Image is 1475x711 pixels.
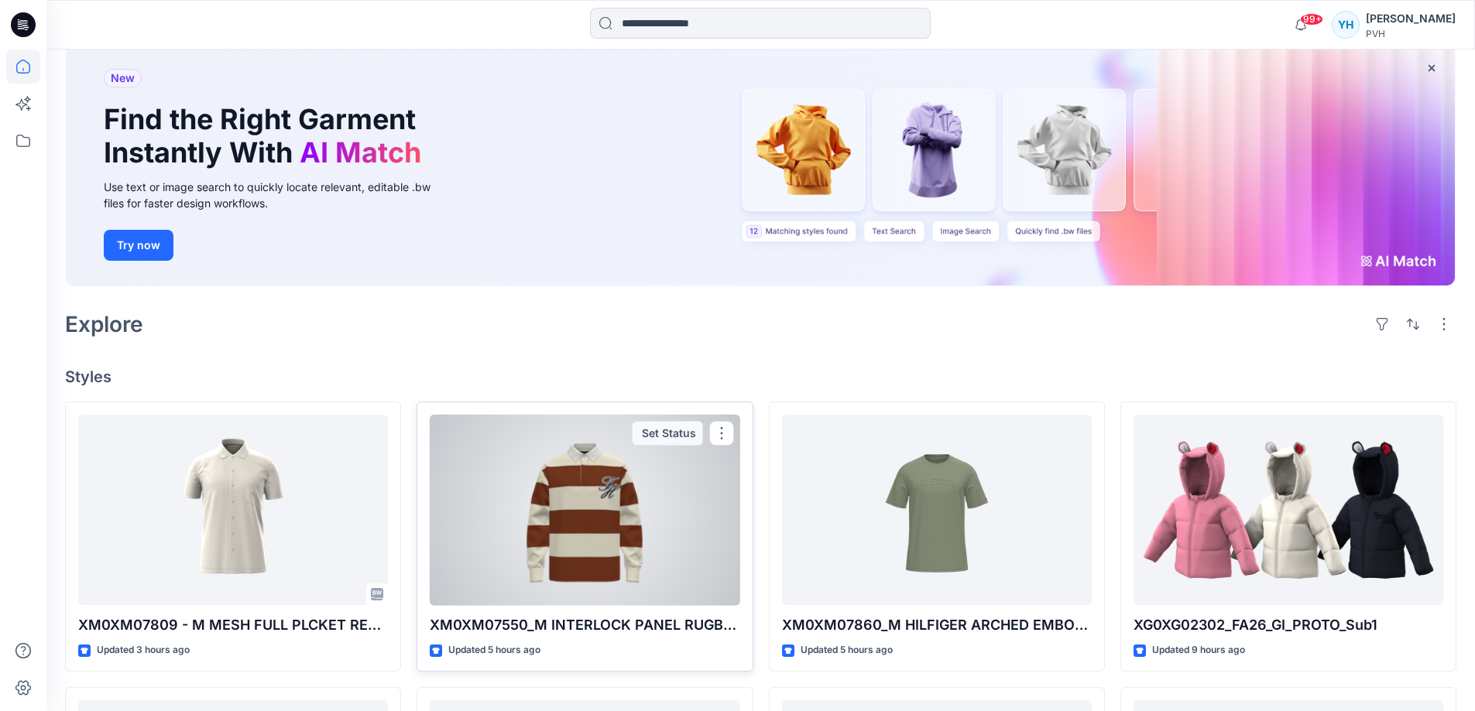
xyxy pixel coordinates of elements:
h4: Styles [65,367,1456,386]
h2: Explore [65,312,143,337]
p: Updated 3 hours ago [97,642,190,658]
span: New [111,69,135,87]
div: YH [1332,11,1360,39]
a: XM0XM07860_M HILFIGER ARCHED EMBOSSED TEE [782,415,1092,606]
div: PVH [1366,28,1456,39]
a: XG0XG02302_FA26_GI_PROTO_Sub1 [1134,415,1443,606]
span: 99+ [1300,13,1323,26]
p: XG0XG02302_FA26_GI_PROTO_Sub1 [1134,614,1443,636]
a: XM0XM07809 - M MESH FULL PLCKET REG POLO_fit [78,415,388,606]
button: Try now [104,230,173,261]
p: Updated 9 hours ago [1152,642,1245,658]
p: Updated 5 hours ago [448,642,540,658]
span: AI Match [300,135,421,169]
p: XM0XM07809 - M MESH FULL PLCKET REG POLO_fit [78,614,388,636]
p: Updated 5 hours ago [801,642,893,658]
h1: Find the Right Garment Instantly With [104,103,429,169]
a: XM0XM07550_M INTERLOCK PANEL RUGBY POLO [430,415,739,606]
p: XM0XM07550_M INTERLOCK PANEL RUGBY POLO [430,614,739,636]
p: XM0XM07860_M HILFIGER ARCHED EMBOSSED TEE [782,614,1092,636]
div: Use text or image search to quickly locate relevant, editable .bw files for faster design workflows. [104,179,452,211]
div: [PERSON_NAME] [1366,9,1456,28]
